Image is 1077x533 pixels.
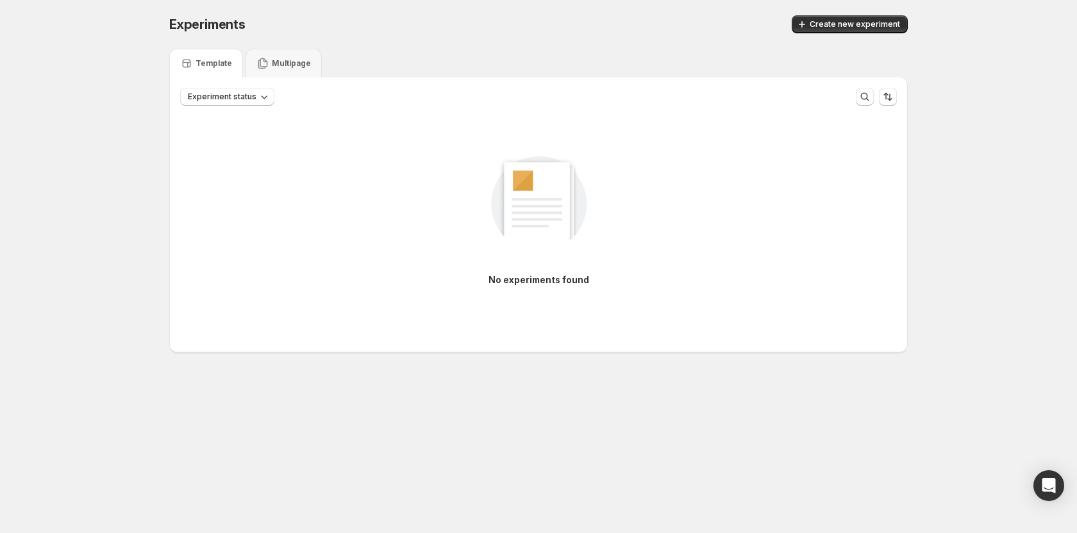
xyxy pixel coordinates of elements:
button: Sort the results [879,88,897,106]
button: Create new experiment [792,15,908,33]
span: Create new experiment [810,19,900,29]
button: Experiment status [180,88,274,106]
p: Template [196,58,232,69]
span: Experiment status [188,92,256,102]
p: No experiments found [488,274,589,286]
div: Open Intercom Messenger [1033,470,1064,501]
p: Multipage [272,58,311,69]
span: Experiments [169,17,246,32]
